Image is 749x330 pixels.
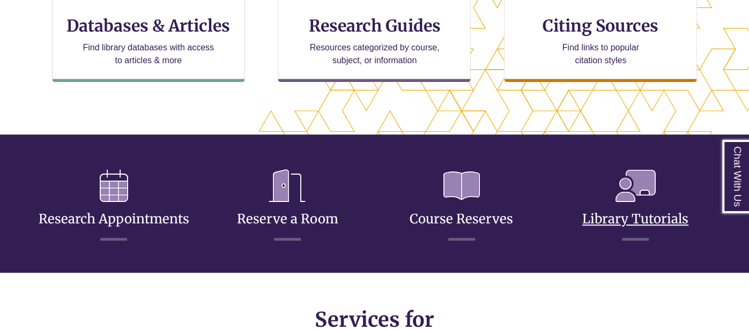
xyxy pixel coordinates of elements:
[39,185,189,227] a: Research Appointments
[410,185,513,227] a: Course Reserves
[582,185,688,227] a: Library Tutorials
[237,185,338,227] a: Reserve a Room
[706,140,746,155] a: Back to Top
[287,16,462,36] h3: Research Guides
[535,16,666,36] h3: Citing Sources
[61,16,236,36] h3: Databases & Articles
[548,41,653,67] p: Find links to popular citation styles
[78,41,218,67] p: Find library databases with access to articles & more
[305,41,444,67] p: Resources categorized by course, subject, or information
